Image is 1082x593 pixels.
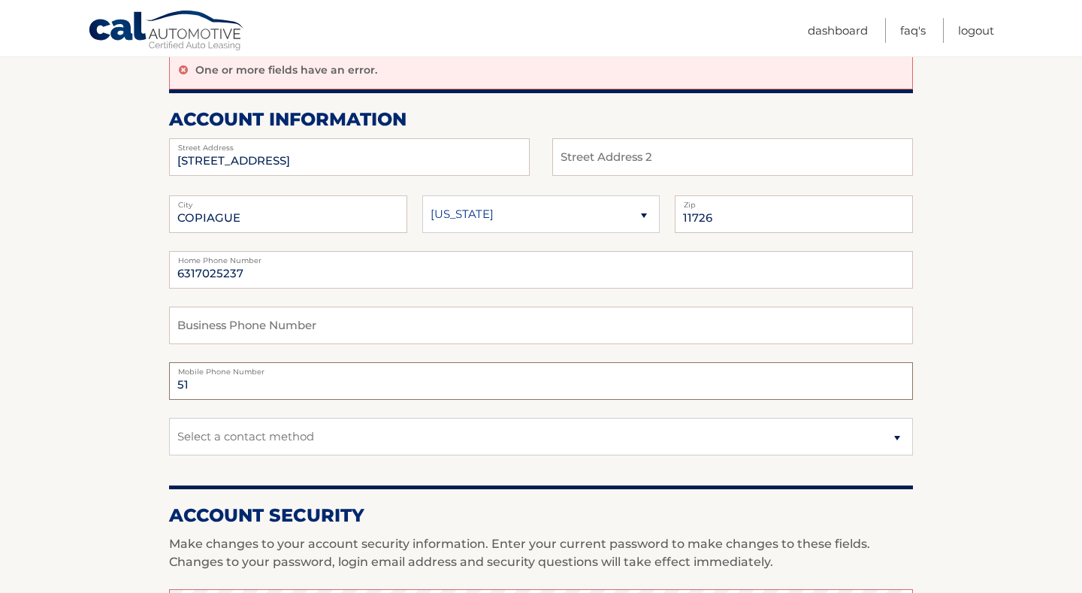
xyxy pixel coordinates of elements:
[552,138,913,176] input: Street Address 2
[808,18,868,43] a: Dashboard
[169,138,530,176] input: Street Address 2
[900,18,926,43] a: FAQ's
[958,18,994,43] a: Logout
[169,195,407,233] input: City
[675,195,913,233] input: Zip
[169,362,913,400] input: Mobile Phone Number
[169,138,530,150] label: Street Address
[169,195,407,207] label: City
[195,63,377,77] p: One or more fields have an error.
[169,251,913,289] input: Home Phone Number
[169,362,913,374] label: Mobile Phone Number
[88,10,246,53] a: Cal Automotive
[169,307,913,344] input: Business Phone Number
[169,108,913,131] h2: account information
[675,195,913,207] label: Zip
[169,251,913,263] label: Home Phone Number
[169,504,913,527] h2: Account Security
[169,535,913,571] p: Make changes to your account security information. Enter your current password to make changes to...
